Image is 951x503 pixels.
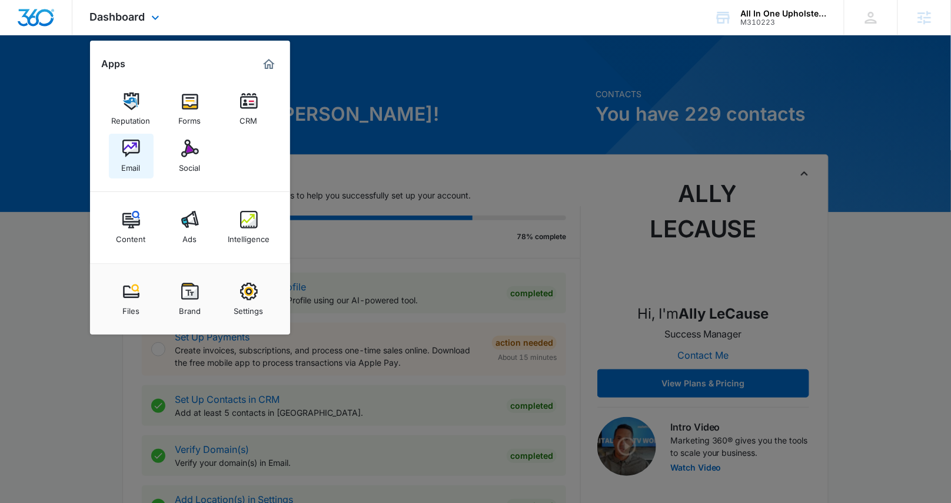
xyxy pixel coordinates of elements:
div: Content [117,229,146,244]
div: CRM [240,110,258,125]
div: Brand [179,300,201,316]
h2: Apps [102,58,126,70]
div: Files [122,300,139,316]
a: Ads [168,205,212,250]
a: CRM [227,87,271,131]
a: Marketing 360® Dashboard [260,55,278,74]
div: Settings [234,300,264,316]
a: Social [168,134,212,178]
a: Settings [227,277,271,322]
span: Dashboard [90,11,145,23]
a: Intelligence [227,205,271,250]
a: Content [109,205,154,250]
a: Reputation [109,87,154,131]
a: Brand [168,277,212,322]
a: Forms [168,87,212,131]
div: Intelligence [228,229,270,244]
div: account name [741,9,827,18]
div: Forms [179,110,201,125]
div: Email [122,157,141,173]
div: Ads [183,229,197,244]
div: Social [179,157,201,173]
a: Files [109,277,154,322]
a: Email [109,134,154,178]
div: Reputation [112,110,151,125]
div: account id [741,18,827,27]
